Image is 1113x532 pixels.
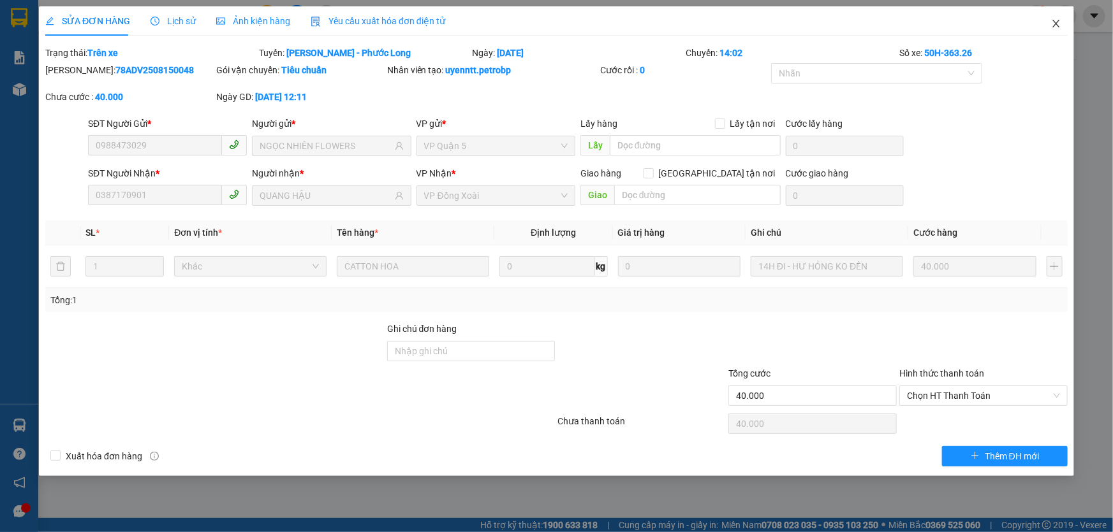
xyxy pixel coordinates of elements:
div: Ngày GD: [216,90,385,104]
span: VP Quận 5 [424,136,568,155]
span: SỬA ĐƠN HÀNG [45,16,130,26]
b: [PERSON_NAME] - Phước Long [286,48,411,58]
b: 50H-363.26 [924,48,972,58]
button: delete [50,256,71,277]
input: Dọc đường [614,185,781,205]
div: SĐT Người Gửi [88,117,247,131]
input: 0 [618,256,741,277]
span: Tên hàng [337,227,378,238]
div: Chưa cước : [45,90,214,104]
input: Ghi Chú [751,256,903,277]
b: [DATE] [498,48,524,58]
span: user [395,141,404,150]
span: Xuất hóa đơn hàng [61,449,147,463]
span: Cước hàng [913,227,957,238]
div: SĐT Người Nhận [88,166,247,180]
button: plus [1047,256,1063,277]
div: Chuyến: [684,46,898,60]
span: phone [229,140,239,150]
div: Trạng thái: [44,46,258,60]
span: Giao [580,185,614,205]
span: info-circle [150,452,159,461]
span: Thêm ĐH mới [985,449,1039,463]
span: Lịch sử [151,16,196,26]
b: uyenntt.petrobp [446,65,512,75]
div: Cước rồi : [600,63,769,77]
input: 0 [913,256,1036,277]
span: Yêu cầu xuất hóa đơn điện tử [311,16,445,26]
span: picture [216,17,225,25]
span: Định lượng [531,227,576,238]
button: plusThêm ĐH mới [942,446,1068,466]
b: Tiêu chuẩn [281,65,327,75]
input: Dọc đường [610,135,781,155]
button: Close [1038,6,1074,42]
div: VP gửi [416,117,575,131]
th: Ghi chú [746,220,908,245]
span: plus [971,451,980,461]
span: Tổng cước [728,368,770,378]
input: Cước lấy hàng [786,136,904,156]
span: phone [229,189,239,199]
span: Lấy tận nơi [725,117,781,131]
img: icon [311,17,321,27]
span: close [1051,18,1061,29]
div: Ngày: [471,46,685,60]
b: 78ADV2508150048 [115,65,194,75]
input: Tên người gửi [260,139,392,153]
span: Khác [182,257,319,276]
span: VP Nhận [416,168,452,178]
span: Lấy hàng [580,119,617,129]
div: Tổng: 1 [50,293,430,307]
span: Ảnh kiện hàng [216,16,290,26]
span: edit [45,17,54,25]
span: SL [85,227,96,238]
input: Ghi chú đơn hàng [387,341,556,361]
div: Người gửi [252,117,411,131]
span: Lấy [580,135,610,155]
span: VP Đồng Xoài [424,186,568,205]
span: user [395,191,404,200]
label: Cước giao hàng [786,168,849,178]
b: Trên xe [87,48,118,58]
div: Nhân viên tạo: [387,63,598,77]
div: Tuyến: [258,46,471,60]
input: Cước giao hàng [786,185,904,206]
span: Chọn HT Thanh Toán [907,386,1060,405]
input: VD: Bàn, Ghế [337,256,489,277]
input: Tên người nhận [260,189,392,203]
b: 40.000 [95,92,123,102]
div: Người nhận [252,166,411,180]
span: clock-circle [151,17,159,25]
span: Giá trị hàng [618,227,665,238]
span: kg [595,256,608,277]
label: Cước lấy hàng [786,119,843,129]
span: [GEOGRAPHIC_DATA] tận nơi [654,166,781,180]
span: Giao hàng [580,168,621,178]
div: Chưa thanh toán [557,414,728,436]
b: [DATE] 12:11 [255,92,307,102]
b: 14:02 [719,48,742,58]
b: 0 [640,65,645,75]
span: Đơn vị tính [174,227,222,238]
div: Gói vận chuyển: [216,63,385,77]
label: Ghi chú đơn hàng [387,324,457,334]
div: [PERSON_NAME]: [45,63,214,77]
label: Hình thức thanh toán [899,368,984,378]
div: Số xe: [898,46,1069,60]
